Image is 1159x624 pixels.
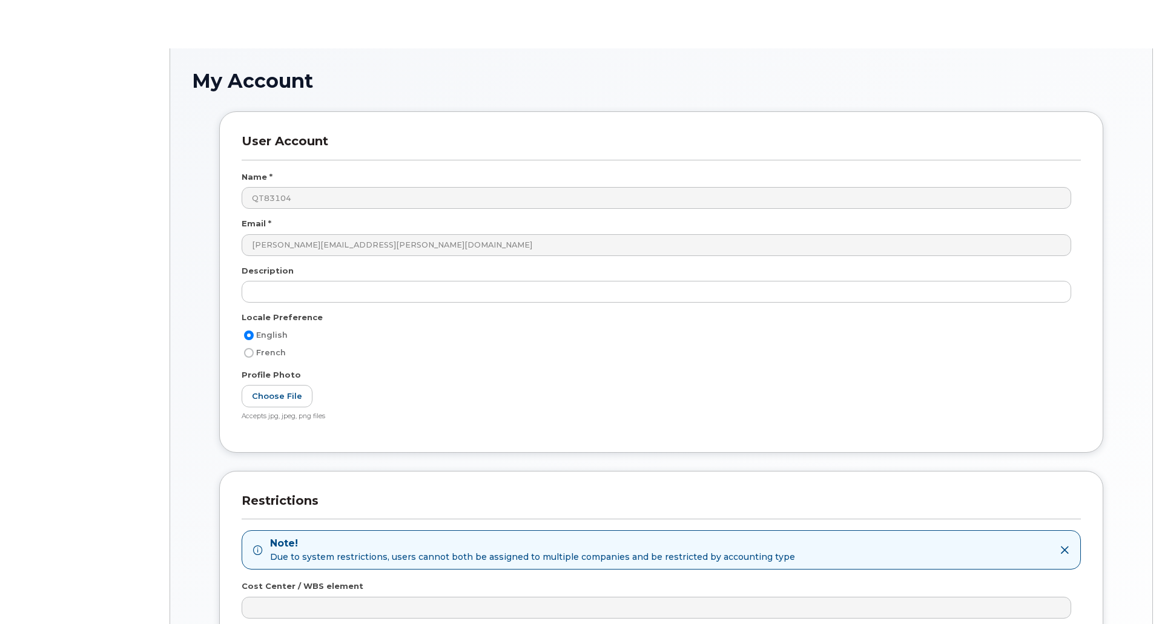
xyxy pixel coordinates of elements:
label: Email * [242,218,271,229]
h3: Restrictions [242,493,1081,519]
span: English [256,330,288,340]
label: Description [242,265,294,277]
strong: Note! [270,537,795,551]
h3: User Account [242,134,1081,160]
input: French [244,348,254,358]
div: Accepts jpg, jpeg, png files [242,412,1071,421]
span: Due to system restrictions, users cannot both be assigned to multiple companies and be restricted... [270,551,795,563]
label: Cost Center / WBS element [242,580,363,592]
label: Locale Preference [242,312,323,323]
label: Profile Photo [242,369,301,381]
input: English [244,330,254,340]
label: Choose File [242,385,312,407]
span: French [256,348,286,357]
label: Name * [242,171,272,183]
h1: My Account [192,70,1131,91]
